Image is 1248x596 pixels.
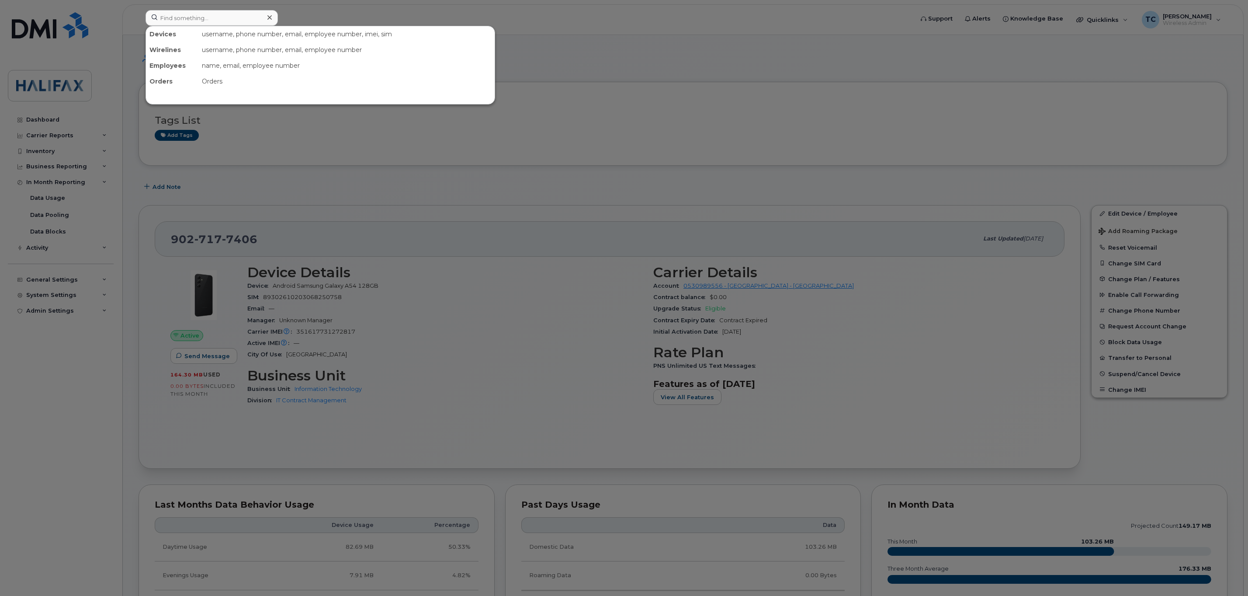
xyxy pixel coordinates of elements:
[146,73,198,89] div: Orders
[198,26,495,42] div: username, phone number, email, employee number, imei, sim
[198,42,495,58] div: username, phone number, email, employee number
[146,42,198,58] div: Wirelines
[146,26,198,42] div: Devices
[198,58,495,73] div: name, email, employee number
[1210,558,1241,589] iframe: Messenger Launcher
[146,58,198,73] div: Employees
[198,73,495,89] div: Orders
